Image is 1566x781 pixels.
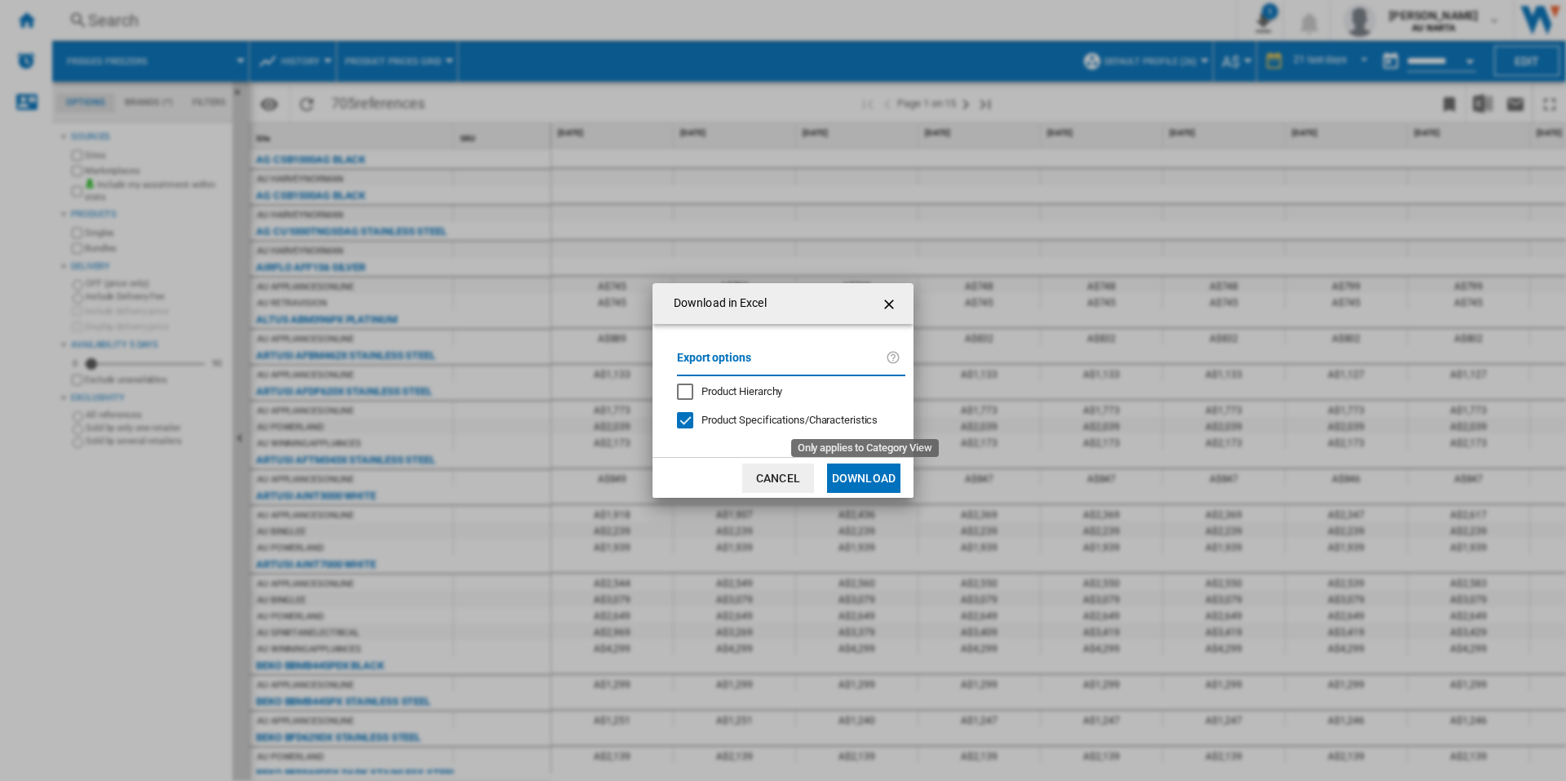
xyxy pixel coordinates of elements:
md-dialog: Download in ... [652,283,913,498]
button: Cancel [742,464,814,493]
span: Product Hierarchy [701,385,782,397]
h4: Download in Excel [666,295,767,312]
ng-md-icon: getI18NText('BUTTONS.CLOSE_DIALOG') [881,295,900,314]
button: getI18NText('BUTTONS.CLOSE_DIALOG') [874,287,907,320]
span: Product Specifications/Characteristics [701,414,878,426]
label: Export options [677,348,886,379]
md-checkbox: Product Hierarchy [677,384,892,400]
button: Download [827,464,900,493]
div: Only applies to Category View [701,413,878,428]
